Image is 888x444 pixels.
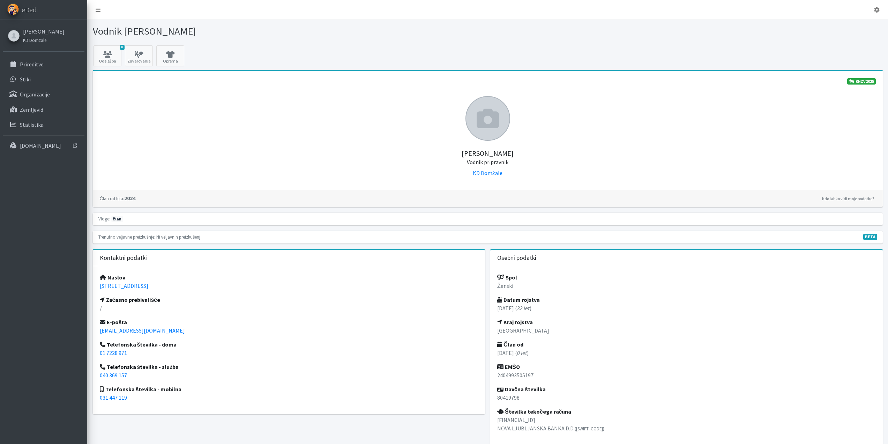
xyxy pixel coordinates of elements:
h1: Vodnik [PERSON_NAME] [93,25,485,37]
strong: Telefonska številka - služba [100,363,179,370]
p: [FINANCIAL_ID] NOVA LJUBLJANSKA BANKA D.D. [497,416,876,432]
strong: Kraj rojstva [497,319,533,326]
p: Ženski [497,282,876,290]
a: 8 Udeležba [94,45,121,66]
span: V fazi razvoja [863,234,877,240]
strong: EMŠO [497,363,520,370]
a: [PERSON_NAME] [23,27,65,36]
a: [EMAIL_ADDRESS][DOMAIN_NAME] [100,327,185,334]
p: Organizacije [20,91,50,98]
a: Zavarovanja [125,45,153,66]
h3: Kontaktni podatki [100,254,147,262]
p: Zemljevid [20,106,43,113]
strong: Telefonska številka - mobilna [100,386,182,393]
p: [GEOGRAPHIC_DATA] [497,326,876,335]
p: Stiki [20,76,31,83]
img: eDedi [7,3,19,15]
a: Prireditve [3,57,84,71]
a: Kdo lahko vidi moje podatke? [820,195,876,203]
strong: Datum rojstva [497,296,540,303]
p: 2404993505197 [497,371,876,379]
strong: Član od [497,341,523,348]
a: Stiki [3,72,84,86]
small: KD Domžale [23,37,46,43]
span: 8 [120,45,125,50]
small: Ni veljavnih preizkušenj [156,234,200,240]
a: KD Domžale [473,169,502,176]
small: ([SWIFT_CODE]) [575,426,604,431]
a: Statistika [3,118,84,132]
p: Prireditve [20,61,44,68]
strong: Naslov [100,274,125,281]
p: / [100,304,478,312]
em: 0 let [517,349,527,356]
p: [DATE] ( ) [497,304,876,312]
p: 80419798 [497,393,876,402]
strong: 2024 [100,195,135,202]
a: KD Domžale [23,36,65,44]
em: 32 let [517,305,530,312]
strong: Številka tekočega računa [497,408,571,415]
a: Organizacije [3,87,84,101]
h3: Osebni podatki [497,254,536,262]
a: 01 7228 971 [100,349,127,356]
p: Statistika [20,121,44,128]
p: [DATE] ( ) [497,349,876,357]
a: [DOMAIN_NAME] [3,139,84,153]
p: [DOMAIN_NAME] [20,142,61,149]
a: [STREET_ADDRESS] [100,282,148,289]
a: Zemljevid [3,103,84,117]
small: Član od leta: [100,196,124,201]
a: 031 447 119 [100,394,127,401]
span: eDedi [22,5,38,15]
a: 040 369 157 [100,372,127,379]
strong: Spol [497,274,517,281]
small: Vodnik pripravnik [467,159,508,166]
small: Trenutno veljavne preizkušnje: [98,234,155,240]
a: KNZV2025 [847,78,876,85]
span: član [111,216,123,222]
small: Vloge: [98,216,110,221]
strong: E-pošta [100,319,127,326]
h5: [PERSON_NAME] [100,141,876,166]
strong: Davčna številka [497,386,546,393]
a: Oprema [156,45,184,66]
strong: Začasno prebivališče [100,296,161,303]
strong: Telefonska številka - doma [100,341,177,348]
